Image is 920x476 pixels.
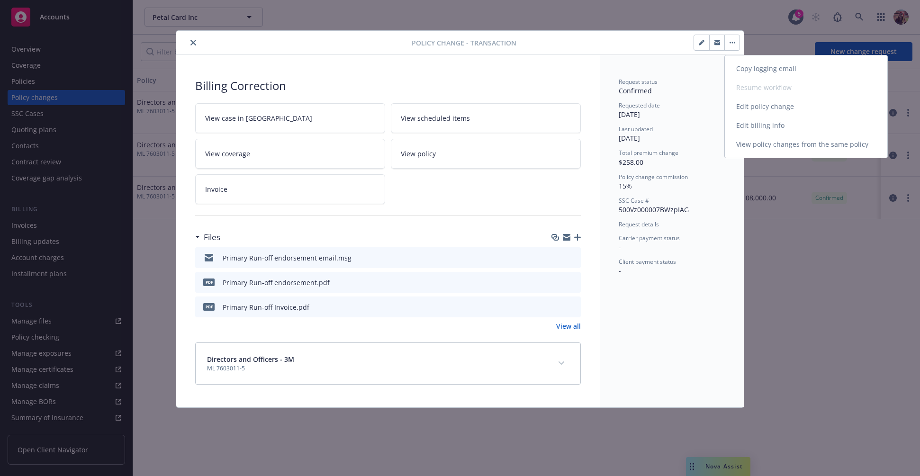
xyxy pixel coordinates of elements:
button: download file [553,302,561,312]
span: Last updated [619,125,653,133]
span: Invoice [205,184,227,194]
button: preview file [568,253,577,263]
h3: Files [204,231,220,243]
span: Directors and Officers - 3M [207,354,294,364]
a: View scheduled items [391,103,581,133]
span: [DATE] [619,134,640,143]
button: close [188,37,199,48]
span: pdf [203,303,215,310]
a: View case in [GEOGRAPHIC_DATA] [195,103,385,133]
span: - [619,266,621,275]
button: download file [553,278,561,287]
span: View policy [401,149,436,159]
span: Policy change - Transaction [412,38,516,48]
span: View coverage [205,149,250,159]
span: SSC Case # [619,197,649,205]
button: preview file [568,278,577,287]
div: Billing Correction [195,78,581,94]
span: 500Vz000007BWzpIAG [619,205,689,214]
span: Request details [619,220,659,228]
span: ML 7603011-5 [207,364,294,373]
span: $258.00 [619,158,643,167]
button: preview file [568,302,577,312]
span: Client payment status [619,258,676,266]
span: pdf [203,278,215,286]
button: download file [553,253,561,263]
span: - [619,242,621,251]
span: View case in [GEOGRAPHIC_DATA] [205,113,312,123]
a: Invoice [195,174,385,204]
span: 15% [619,181,632,190]
div: Files [195,231,220,243]
span: Total premium change [619,149,678,157]
div: Primary Run-off Invoice.pdf [223,302,309,312]
a: View coverage [195,139,385,169]
span: [DATE] [619,110,640,119]
span: View scheduled items [401,113,470,123]
span: Policy change commission [619,173,688,181]
div: Directors and Officers - 3MML 7603011-5expand content [196,343,580,384]
div: Primary Run-off endorsement email.msg [223,253,352,263]
span: Requested date [619,101,660,109]
span: Request status [619,78,658,86]
span: Carrier payment status [619,234,680,242]
a: View all [556,321,581,331]
button: expand content [554,356,569,371]
a: View policy [391,139,581,169]
span: Confirmed [619,86,652,95]
div: Primary Run-off endorsement.pdf [223,278,330,287]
